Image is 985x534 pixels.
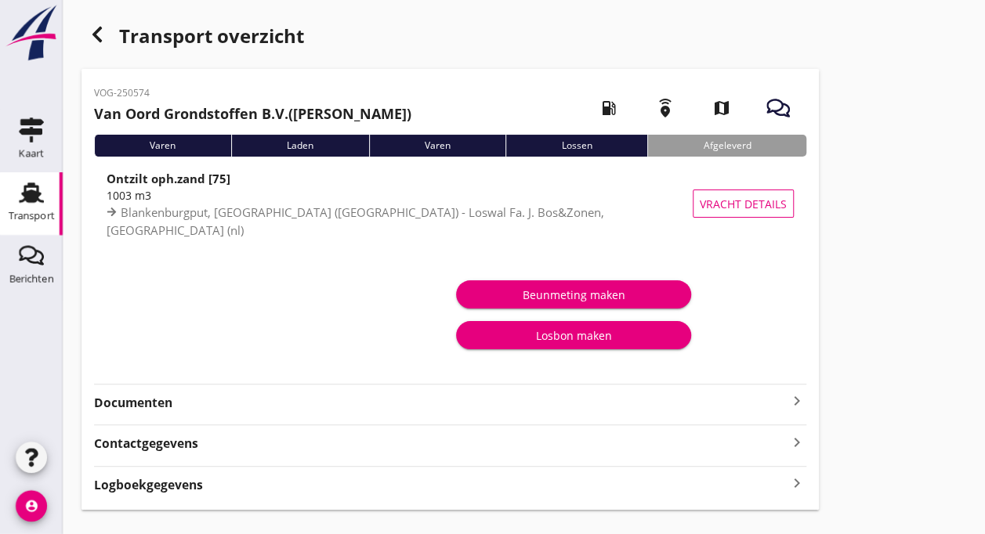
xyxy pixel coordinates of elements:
i: keyboard_arrow_right [788,473,806,494]
div: Losbon maken [469,327,679,344]
strong: Documenten [94,394,788,412]
i: emergency_share [643,86,687,130]
div: Lossen [505,135,647,157]
i: map [700,86,744,130]
h2: ([PERSON_NAME]) [94,103,411,124]
span: Blankenburgput, [GEOGRAPHIC_DATA] ([GEOGRAPHIC_DATA]) - Loswal Fa. J. Bos&Zonen, [GEOGRAPHIC_DATA... [107,204,604,238]
strong: Van Oord Grondstoffen B.V. [94,104,288,123]
div: Varen [369,135,506,157]
div: Transport [9,211,55,221]
div: Kaart [19,148,44,158]
strong: Ontzilt oph.zand [75] [107,171,230,186]
button: Beunmeting maken [456,280,691,308]
div: Beunmeting maken [469,287,679,303]
div: 1003 m3 [107,187,700,204]
div: Afgeleverd [647,135,806,157]
strong: Contactgegevens [94,435,198,453]
div: Transport overzicht [81,19,819,56]
strong: Logboekgegevens [94,476,203,494]
button: Losbon maken [456,321,691,349]
div: Varen [94,135,231,157]
i: local_gas_station [587,86,631,130]
i: account_circle [16,490,47,521]
div: Laden [231,135,369,157]
i: keyboard_arrow_right [788,431,806,453]
a: Ontzilt oph.zand [75]1003 m3Blankenburgput, [GEOGRAPHIC_DATA] ([GEOGRAPHIC_DATA]) - Loswal Fa. J.... [94,169,806,238]
span: Vracht details [700,196,787,212]
button: Vracht details [693,189,794,218]
img: logo-small.a267ee39.svg [3,4,60,62]
p: VOG-250574 [94,86,411,100]
div: Berichten [9,273,54,283]
i: keyboard_arrow_right [788,391,806,410]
